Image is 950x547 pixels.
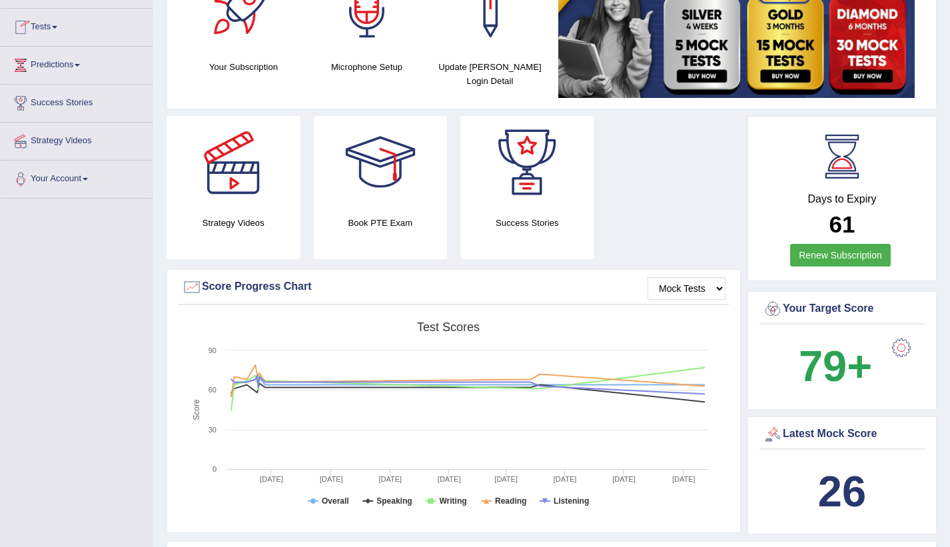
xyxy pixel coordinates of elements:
h4: Strategy Videos [167,216,300,230]
text: 60 [209,386,217,394]
h4: Update [PERSON_NAME] Login Detail [435,60,545,88]
h4: Success Stories [460,216,594,230]
tspan: [DATE] [494,475,518,483]
a: Renew Subscription [790,244,891,267]
div: Your Target Score [763,299,921,319]
tspan: [DATE] [378,475,402,483]
a: Predictions [1,47,153,80]
tspan: [DATE] [612,475,636,483]
a: Strategy Videos [1,123,153,156]
tspan: [DATE] [320,475,343,483]
h4: Microphone Setup [312,60,422,74]
h4: Your Subscription [189,60,298,74]
text: 90 [209,346,217,354]
h4: Days to Expiry [763,193,921,205]
tspan: Listening [554,496,589,506]
tspan: [DATE] [438,475,461,483]
div: Latest Mock Score [763,424,921,444]
tspan: Test scores [417,320,480,334]
tspan: Overall [322,496,349,506]
b: 61 [829,211,855,237]
tspan: [DATE] [672,475,696,483]
h4: Book PTE Exam [314,216,448,230]
b: 79+ [799,342,872,390]
div: Score Progress Chart [182,277,725,297]
tspan: Writing [439,496,466,506]
tspan: [DATE] [554,475,577,483]
a: Your Account [1,161,153,194]
tspan: Reading [495,496,526,506]
tspan: Score [192,399,201,420]
text: 30 [209,426,217,434]
text: 0 [213,465,217,473]
a: Success Stories [1,85,153,118]
tspan: [DATE] [260,475,283,483]
tspan: Speaking [376,496,412,506]
b: 26 [818,467,866,516]
a: Tests [1,9,153,42]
